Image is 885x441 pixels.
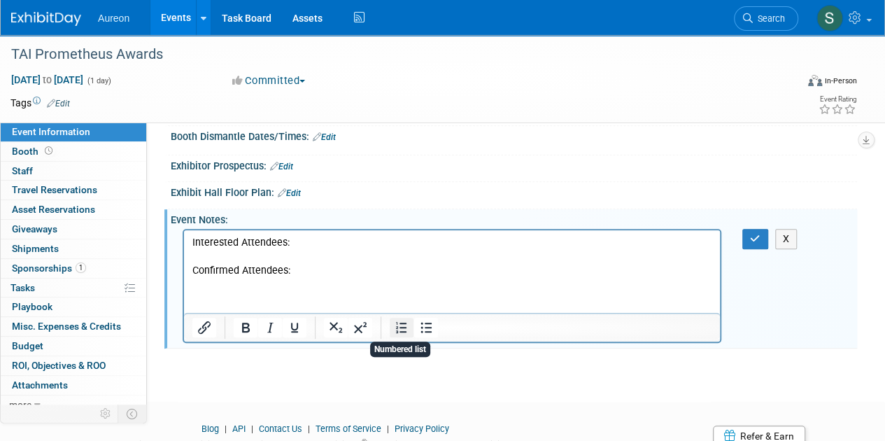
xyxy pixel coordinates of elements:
span: Budget [12,340,43,351]
a: Sponsorships1 [1,259,146,278]
div: Exhibit Hall Floor Plan: [171,182,857,200]
span: Sponsorships [12,262,86,274]
a: Playbook [1,297,146,316]
a: Attachments [1,376,146,395]
img: Sophia Millang [816,5,843,31]
span: Event Information [12,126,90,137]
a: Privacy Policy [395,423,449,434]
a: API [232,423,246,434]
a: more [1,395,146,414]
a: Giveaways [1,220,146,239]
a: Booth [1,142,146,161]
span: Travel Reservations [12,184,97,195]
a: ROI, Objectives & ROO [1,356,146,375]
iframe: Rich Text Area [184,230,720,313]
span: Tasks [10,282,35,293]
a: Asset Reservations [1,200,146,219]
span: | [248,423,257,434]
span: Attachments [12,379,68,391]
a: Blog [201,423,219,434]
a: Edit [278,188,301,198]
a: Edit [313,132,336,142]
button: Committed [227,73,311,88]
span: Misc. Expenses & Credits [12,321,121,332]
a: Edit [270,162,293,171]
span: | [304,423,313,434]
a: Budget [1,337,146,356]
span: 1 [76,262,86,273]
a: Terms of Service [316,423,381,434]
button: Underline [283,318,306,337]
button: Bold [234,318,257,337]
span: more [9,399,31,410]
span: to [41,74,54,85]
span: Booth not reserved yet [42,146,55,156]
span: Booth [12,146,55,157]
a: Misc. Expenses & Credits [1,317,146,336]
span: Search [753,13,785,24]
span: ROI, Objectives & ROO [12,360,106,371]
button: Bullet list [414,318,438,337]
a: Edit [47,99,70,108]
span: Asset Reservations [12,204,95,215]
img: Format-Inperson.png [808,75,822,86]
div: Event Notes: [171,209,857,227]
a: Search [734,6,798,31]
span: Staff [12,165,33,176]
div: Booth Dismantle Dates/Times: [171,126,857,144]
span: | [383,423,392,434]
button: Italic [258,318,282,337]
td: Toggle Event Tabs [118,405,147,423]
div: Exhibitor Prospectus: [171,155,857,174]
button: Subscript [324,318,348,337]
div: Event Format [733,73,857,94]
button: X [775,229,798,249]
div: In-Person [824,76,857,86]
span: (1 day) [86,76,111,85]
button: Numbered list [390,318,413,337]
a: Travel Reservations [1,181,146,199]
td: Tags [10,96,70,110]
a: Tasks [1,279,146,297]
div: TAI Prometheus Awards [6,42,785,67]
span: | [221,423,230,434]
span: Giveaways [12,223,57,234]
a: Shipments [1,239,146,258]
span: Aureon [98,13,129,24]
div: Event Rating [819,96,856,103]
img: ExhibitDay [11,12,81,26]
button: Insert/edit link [192,318,216,337]
a: Event Information [1,122,146,141]
span: [DATE] [DATE] [10,73,84,86]
button: Superscript [348,318,372,337]
a: Contact Us [259,423,302,434]
a: Staff [1,162,146,181]
span: Shipments [12,243,59,254]
td: Personalize Event Tab Strip [94,405,118,423]
span: Playbook [12,301,52,312]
